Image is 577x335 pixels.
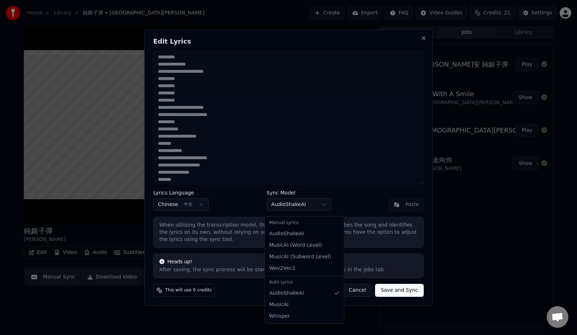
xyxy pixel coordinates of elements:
span: MusicAI ( Word Level ) [269,242,322,249]
span: MusicAI [269,301,289,308]
div: Manual Lyrics [267,218,343,228]
div: Auto Lyrics [267,277,343,287]
span: AudioShakeAI [269,290,304,297]
span: Whisper [269,313,290,320]
span: MusicAI ( Subword Level ) [269,253,331,260]
span: Wav2Vec2 [269,265,295,272]
span: AudioShakeAI [269,230,304,237]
